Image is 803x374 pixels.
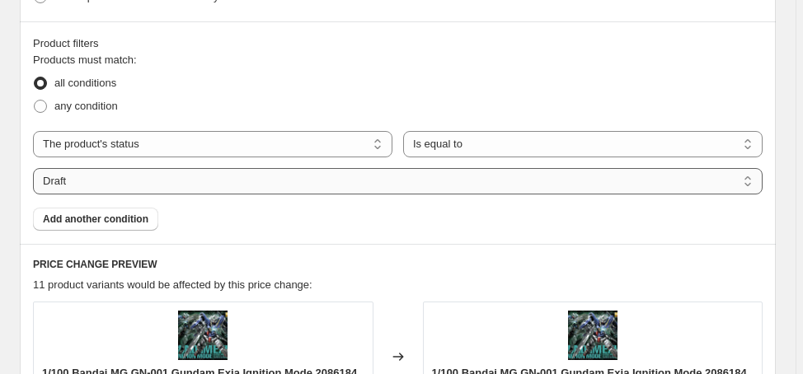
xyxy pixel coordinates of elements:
[33,35,763,52] div: Product filters
[43,213,148,226] span: Add another condition
[54,100,118,112] span: any condition
[54,77,116,89] span: all conditions
[568,311,618,360] img: MPM_5_7bcdd5eb-7545-44d7-96aa-d7008461656b_80x.webp
[33,208,158,231] button: Add another condition
[33,278,312,291] span: 11 product variants would be affected by this price change:
[178,311,228,360] img: MPM_5_7bcdd5eb-7545-44d7-96aa-d7008461656b_80x.webp
[33,54,137,66] span: Products must match:
[33,258,763,271] h6: PRICE CHANGE PREVIEW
